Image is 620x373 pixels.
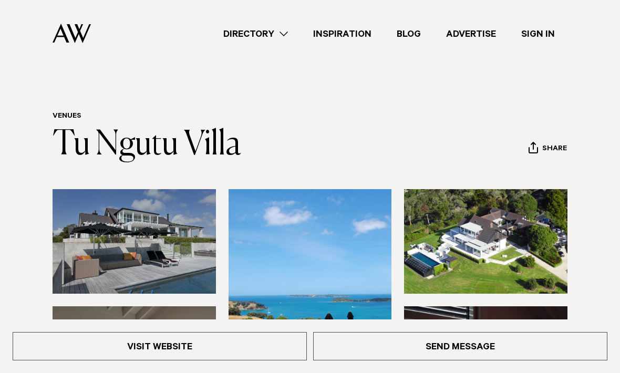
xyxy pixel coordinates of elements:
a: Blog [384,27,433,41]
a: Sign In [509,27,567,41]
a: Advertise [433,27,509,41]
a: Send Message [313,332,607,360]
a: Directory [211,27,301,41]
a: Visit Website [13,332,307,360]
span: Share [542,144,567,154]
a: Venues [53,112,81,121]
img: Auckland Weddings Logo [53,24,91,43]
button: Share [528,141,567,157]
a: Tu Ngutu Villa [53,128,241,162]
a: Inspiration [301,27,384,41]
